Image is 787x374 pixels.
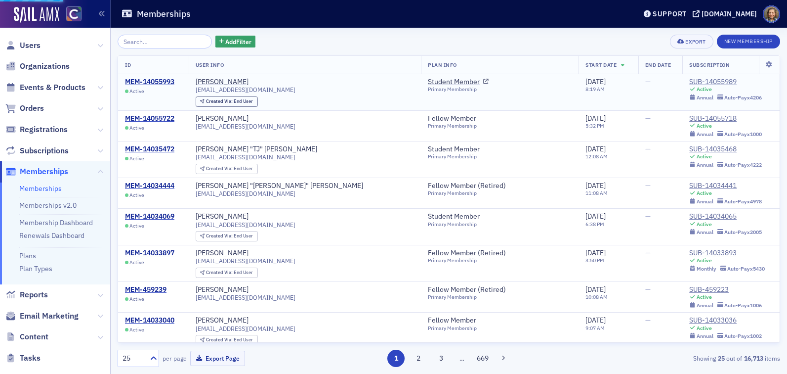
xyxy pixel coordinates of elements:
[689,145,762,154] div: SUB-14035468
[645,144,651,153] span: —
[66,6,82,22] img: SailAMX
[724,94,762,101] div: Auto-Pay x4206
[129,192,144,198] span: Active
[5,124,68,135] a: Registrations
[585,248,606,257] span: [DATE]
[693,10,760,17] button: [DOMAIN_NAME]
[129,259,144,266] span: Active
[20,289,48,300] span: Reports
[5,331,48,342] a: Content
[428,285,515,294] a: Fellow Member (Retired)
[5,311,79,322] a: Email Marketing
[196,257,295,265] span: [EMAIL_ADDRESS][DOMAIN_NAME]
[724,162,762,168] div: Auto-Pay x4222
[645,212,651,221] span: —
[125,285,166,294] a: MEM-459239
[689,249,765,258] a: SUB-14033893
[697,294,712,300] div: Active
[428,294,515,300] div: Primary Membership
[742,354,765,363] strong: 16,713
[702,9,757,18] div: [DOMAIN_NAME]
[129,327,144,333] span: Active
[206,337,253,343] div: End User
[653,9,687,18] div: Support
[125,114,174,123] a: MEM-14055722
[5,103,44,114] a: Orders
[196,212,249,221] a: [PERSON_NAME]
[125,61,131,68] span: ID
[585,221,604,228] time: 6:38 PM
[474,350,491,367] button: 669
[585,316,606,325] span: [DATE]
[215,36,256,48] button: AddFilter
[697,86,712,93] div: Active
[428,325,485,331] div: Primary Membership
[428,249,515,258] a: Fellow Member (Retired)
[645,77,651,86] span: —
[585,114,606,123] span: [DATE]
[125,212,174,221] a: MEM-14034069
[585,212,606,221] span: [DATE]
[697,302,713,309] div: Annual
[428,257,515,264] div: Primary Membership
[125,78,174,87] a: MEM-14055993
[59,6,82,23] a: View Homepage
[585,86,605,93] time: 8:19 AM
[206,234,253,239] div: End User
[196,164,258,174] div: Created Via: End User
[20,166,68,177] span: Memberships
[19,184,62,193] a: Memberships
[689,285,762,294] a: SUB-459223
[585,144,606,153] span: [DATE]
[585,189,608,196] time: 11:08 AM
[689,182,762,190] div: SUB-14034441
[428,61,457,68] span: Plan Info
[196,61,224,68] span: User Info
[717,36,780,45] a: New Membership
[125,316,174,325] a: MEM-14033040
[206,233,234,239] span: Created Via :
[196,114,249,123] a: [PERSON_NAME]
[196,335,258,345] div: Created Via: End User
[428,182,515,190] a: Fellow Member (Retired)
[206,166,253,172] div: End User
[19,264,52,273] a: Plan Types
[670,35,713,48] button: Export
[206,98,234,104] span: Created Via :
[645,61,671,68] span: End Date
[697,131,713,138] div: Annual
[196,294,295,301] span: [EMAIL_ADDRESS][DOMAIN_NAME]
[20,353,41,364] span: Tasks
[455,354,469,363] span: …
[19,201,77,210] a: Memberships v2.0
[129,155,144,162] span: Active
[196,190,295,197] span: [EMAIL_ADDRESS][DOMAIN_NAME]
[125,145,174,154] div: MEM-14035472
[20,331,48,342] span: Content
[428,86,489,93] div: Primary Membership
[196,182,363,190] a: [PERSON_NAME] "[PERSON_NAME]" [PERSON_NAME]
[20,61,70,72] span: Organizations
[428,114,485,123] a: Fellow Member
[428,316,485,325] a: Fellow Member
[697,94,713,101] div: Annual
[14,7,59,23] img: SailAMX
[585,153,608,160] time: 12:08 AM
[697,198,713,205] div: Annual
[697,266,716,272] div: Monthly
[5,61,70,72] a: Organizations
[5,353,41,364] a: Tasks
[566,354,780,363] div: Showing out of items
[196,231,258,241] div: Created Via: End User
[196,96,258,107] div: Created Via: End User
[196,316,249,325] a: [PERSON_NAME]
[585,257,604,264] time: 3:50 PM
[585,285,606,294] span: [DATE]
[196,145,317,154] a: [PERSON_NAME] "TJ" [PERSON_NAME]
[196,86,295,93] span: [EMAIL_ADDRESS][DOMAIN_NAME]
